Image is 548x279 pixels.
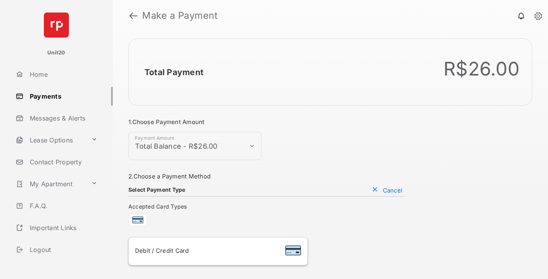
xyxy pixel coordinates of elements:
img: svg+xml;base64,PHN2ZyB4bWxucz0iaHR0cDovL3d3dy53My5vcmcvMjAwMC9zdmciIHdpZHRoPSI2NCIgaGVpZ2h0PSI2NC... [44,13,69,38]
strong: Make a Payment [142,11,218,20]
h3: 1. Choose Payment Amount [128,118,404,126]
h4: Select Payment Type [128,186,186,193]
button: Cancel [370,186,404,194]
a: Lease Options [13,131,88,149]
span: Accepted Card Types [128,203,190,210]
a: Payments [13,87,113,106]
a: Logout [13,240,113,259]
a: Home [13,65,113,84]
p: Unit20 [47,49,65,57]
h2: Total Payment [144,67,204,77]
a: Important Links [13,218,101,237]
div: R$26.00 [443,58,519,80]
span: Debit / Credit Card [135,247,189,254]
a: F.A.Q. [13,196,113,215]
a: Contact Property [13,153,113,171]
a: My Apartment [13,175,88,193]
a: Messages & Alerts [13,109,113,128]
h3: 2. Choose a Payment Method [128,173,404,180]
